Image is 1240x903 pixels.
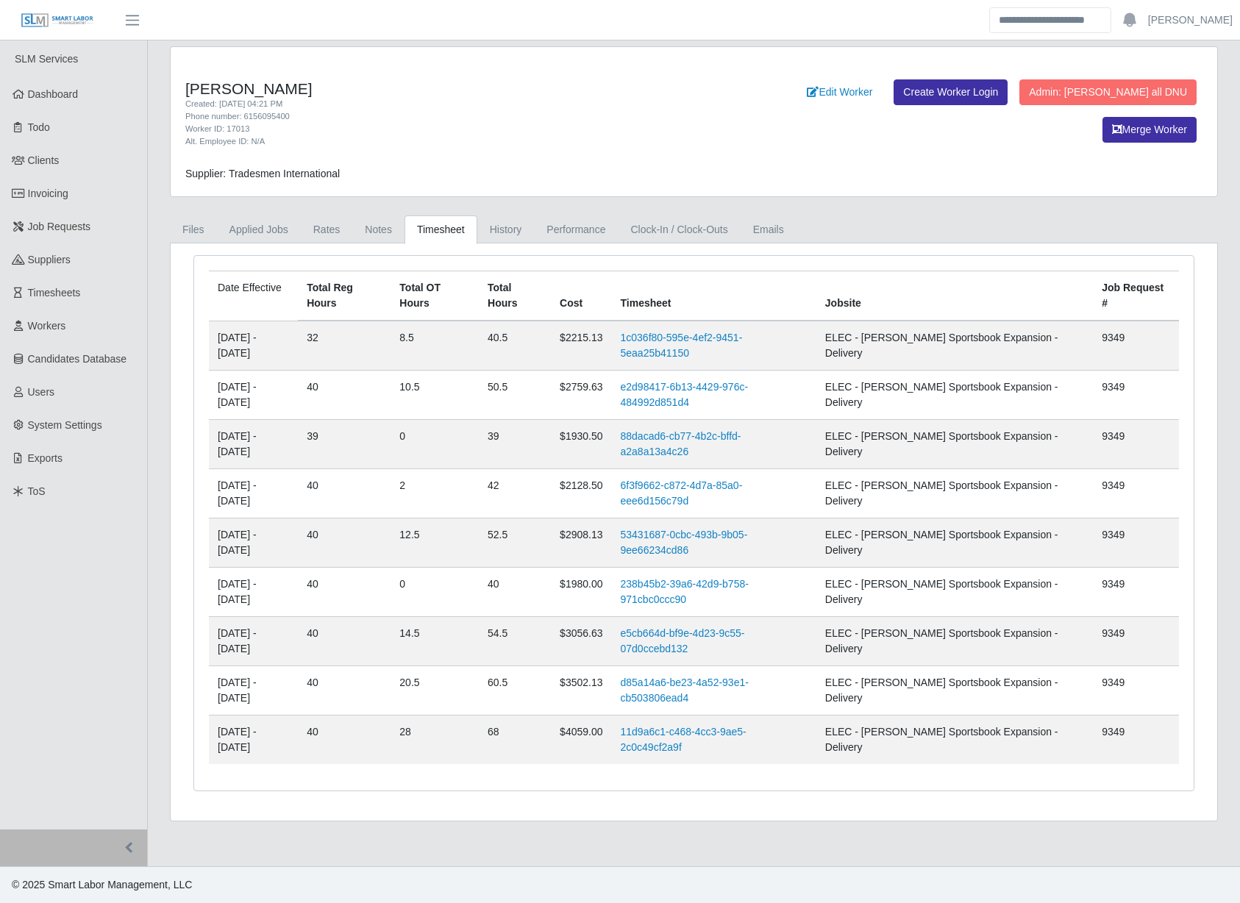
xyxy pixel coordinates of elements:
[618,215,740,244] a: Clock-In / Clock-Outs
[551,518,611,568] td: $2908.13
[1102,677,1125,688] span: 9349
[209,371,298,420] td: [DATE] - [DATE]
[28,188,68,199] span: Invoicing
[28,221,91,232] span: Job Requests
[1102,117,1197,143] button: Merge Worker
[209,666,298,715] td: [DATE] - [DATE]
[209,617,298,666] td: [DATE] - [DATE]
[551,371,611,420] td: $2759.63
[209,420,298,469] td: [DATE] - [DATE]
[612,271,816,321] th: Timesheet
[28,386,55,398] span: Users
[298,321,391,371] td: 32
[479,371,551,420] td: 50.5
[209,271,298,321] td: Date Effective
[551,321,611,371] td: $2215.13
[391,469,479,518] td: 2
[298,666,391,715] td: 40
[405,215,477,244] a: Timesheet
[825,677,1058,704] span: ELEC - [PERSON_NAME] Sportsbook Expansion - Delivery
[825,430,1058,457] span: ELEC - [PERSON_NAME] Sportsbook Expansion - Delivery
[209,321,298,371] td: [DATE] - [DATE]
[825,726,1058,753] span: ELEC - [PERSON_NAME] Sportsbook Expansion - Delivery
[209,715,298,765] td: [DATE] - [DATE]
[1102,479,1125,491] span: 9349
[391,271,479,321] th: Total OT Hours
[391,715,479,765] td: 28
[479,617,551,666] td: 54.5
[621,430,741,457] a: 88dacad6-cb77-4b2c-bffd-a2a8a13a4c26
[209,469,298,518] td: [DATE] - [DATE]
[298,271,391,321] th: Total Reg Hours
[816,271,1093,321] th: Jobsite
[621,381,749,408] a: e2d98417-6b13-4429-976c-484992d851d4
[170,215,217,244] a: Files
[28,254,71,265] span: Suppliers
[1102,529,1125,540] span: 9349
[298,371,391,420] td: 40
[621,677,749,704] a: d85a14a6-be23-4a52-93e1-cb503806ead4
[621,627,745,654] a: e5cb664d-bf9e-4d23-9c55-07d0ccebd132
[825,332,1058,359] span: ELEC - [PERSON_NAME] Sportsbook Expansion - Delivery
[352,215,405,244] a: Notes
[391,420,479,469] td: 0
[551,420,611,469] td: $1930.50
[621,726,747,753] a: 11d9a6c1-c468-4cc3-9ae5-2c0c49cf2a9f
[12,879,192,890] span: © 2025 Smart Labor Management, LLC
[1102,726,1125,738] span: 9349
[185,135,769,148] div: Alt. Employee ID: N/A
[21,13,94,29] img: SLM Logo
[621,332,743,359] a: 1c036f80-595e-4ef2-9451-5eaa25b41150
[1019,79,1197,105] button: Admin: [PERSON_NAME] all DNU
[15,53,78,65] span: SLM Services
[209,518,298,568] td: [DATE] - [DATE]
[621,529,748,556] a: 53431687-0cbc-493b-9b05-9ee66234cd86
[479,666,551,715] td: 60.5
[298,469,391,518] td: 40
[391,371,479,420] td: 10.5
[479,271,551,321] th: Total Hours
[534,215,618,244] a: Performance
[185,110,769,123] div: Phone number: 6156095400
[825,529,1058,556] span: ELEC - [PERSON_NAME] Sportsbook Expansion - Delivery
[28,353,127,365] span: Candidates Database
[741,215,797,244] a: Emails
[894,79,1008,105] a: Create Worker Login
[1148,13,1233,28] a: [PERSON_NAME]
[479,715,551,765] td: 68
[391,666,479,715] td: 20.5
[797,79,882,105] a: Edit Worker
[301,215,353,244] a: Rates
[28,452,63,464] span: Exports
[391,617,479,666] td: 14.5
[551,715,611,765] td: $4059.00
[1093,271,1179,321] th: Job Request #
[551,568,611,617] td: $1980.00
[185,168,340,179] span: Supplier: Tradesmen International
[217,215,301,244] a: Applied Jobs
[479,469,551,518] td: 42
[28,154,60,166] span: Clients
[391,518,479,568] td: 12.5
[391,321,479,371] td: 8.5
[1102,430,1125,442] span: 9349
[28,485,46,497] span: ToS
[298,518,391,568] td: 40
[479,518,551,568] td: 52.5
[1102,381,1125,393] span: 9349
[298,568,391,617] td: 40
[479,420,551,469] td: 39
[1102,627,1125,639] span: 9349
[551,666,611,715] td: $3502.13
[391,568,479,617] td: 0
[825,578,1058,605] span: ELEC - [PERSON_NAME] Sportsbook Expansion - Delivery
[28,121,50,133] span: Todo
[825,627,1058,654] span: ELEC - [PERSON_NAME] Sportsbook Expansion - Delivery
[551,271,611,321] th: Cost
[825,381,1058,408] span: ELEC - [PERSON_NAME] Sportsbook Expansion - Delivery
[479,321,551,371] td: 40.5
[1102,332,1125,343] span: 9349
[298,715,391,765] td: 40
[209,568,298,617] td: [DATE] - [DATE]
[477,215,535,244] a: History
